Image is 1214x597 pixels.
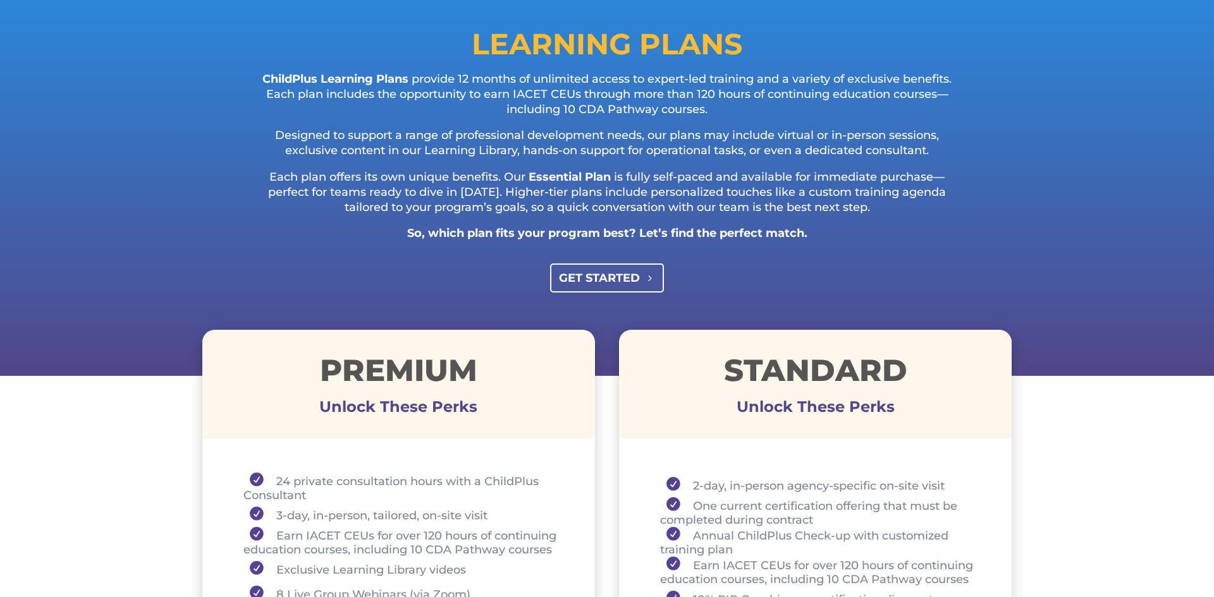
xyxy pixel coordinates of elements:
[253,128,961,170] p: Designed to support a range of professional development needs, our plans may include virtual or i...
[660,497,980,527] li: One current certification offering that must be completed during contract
[619,355,1012,392] h1: STANDARD
[407,226,807,240] strong: So, which plan fits your program best? Let’s find the perfect match.
[529,170,611,184] strong: Essential Plan
[619,407,1012,413] h3: Unlock These Perks
[202,407,595,413] h3: Unlock These Perks
[243,557,563,581] li: Exclusive Learning Library videos
[550,263,665,292] a: GET STARTED
[243,527,563,557] li: Earn IACET CEUs for over 120 hours of continuing education courses, including 10 CDA Pathway courses
[660,473,980,497] li: 2-day, in-person agency-specific on-site visit
[262,72,408,86] strong: ChildPlus Learning Plans
[253,72,961,128] p: provide 12 months of unlimited access to expert-led training and a variety of exclusive benefits....
[660,527,980,557] li: Annual ChildPlus Check-up with customized training plan
[660,557,980,586] li: Earn IACET CEUs for over 120 hours of continuing education courses, including 10 CDA Pathway courses
[1007,461,1214,597] iframe: Chat Widget
[243,502,563,527] li: 3-day, in-person, tailored, on-site visit
[253,170,961,226] p: Each plan offers its own unique benefits. Our is fully self-paced and available for immediate pur...
[202,355,595,392] h1: Premium
[243,473,563,502] li: 24 private consultation hours with a ChildPlus Consultant
[202,30,1012,65] h1: LEARNING PLANS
